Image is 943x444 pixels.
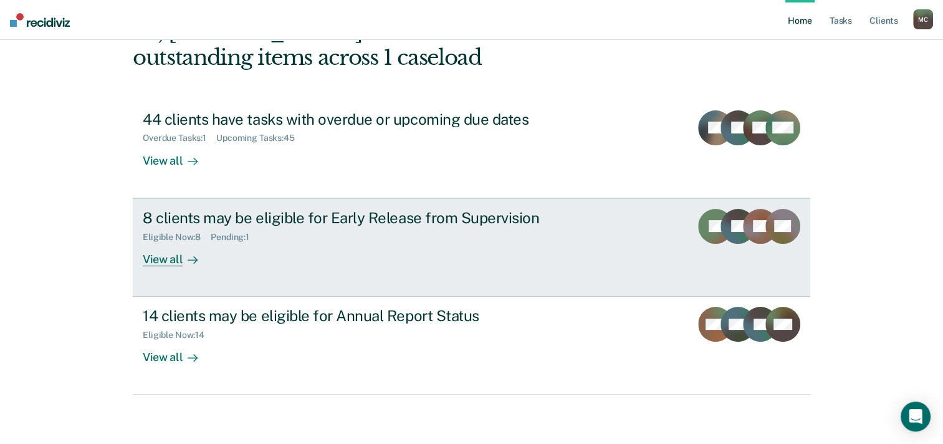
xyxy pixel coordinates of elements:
a: 14 clients may be eligible for Annual Report StatusEligible Now:14View all [133,297,810,395]
div: Hi, [PERSON_NAME]. We’ve found some outstanding items across 1 caseload [133,19,674,70]
div: View all [143,143,213,168]
div: Eligible Now : 8 [143,232,211,243]
a: 44 clients have tasks with overdue or upcoming due datesOverdue Tasks:1Upcoming Tasks:45View all [133,100,810,198]
div: View all [143,340,213,365]
div: Open Intercom Messenger [901,402,931,432]
div: View all [143,242,213,266]
a: 8 clients may be eligible for Early Release from SupervisionEligible Now:8Pending:1View all [133,198,810,297]
div: Pending : 1 [211,232,259,243]
div: M C [913,9,933,29]
div: 14 clients may be eligible for Annual Report Status [143,307,580,325]
div: Eligible Now : 14 [143,330,214,340]
div: 44 clients have tasks with overdue or upcoming due dates [143,110,580,128]
div: 8 clients may be eligible for Early Release from Supervision [143,209,580,227]
div: Overdue Tasks : 1 [143,133,216,143]
div: Upcoming Tasks : 45 [216,133,305,143]
img: Recidiviz [10,13,70,27]
button: MC [913,9,933,29]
